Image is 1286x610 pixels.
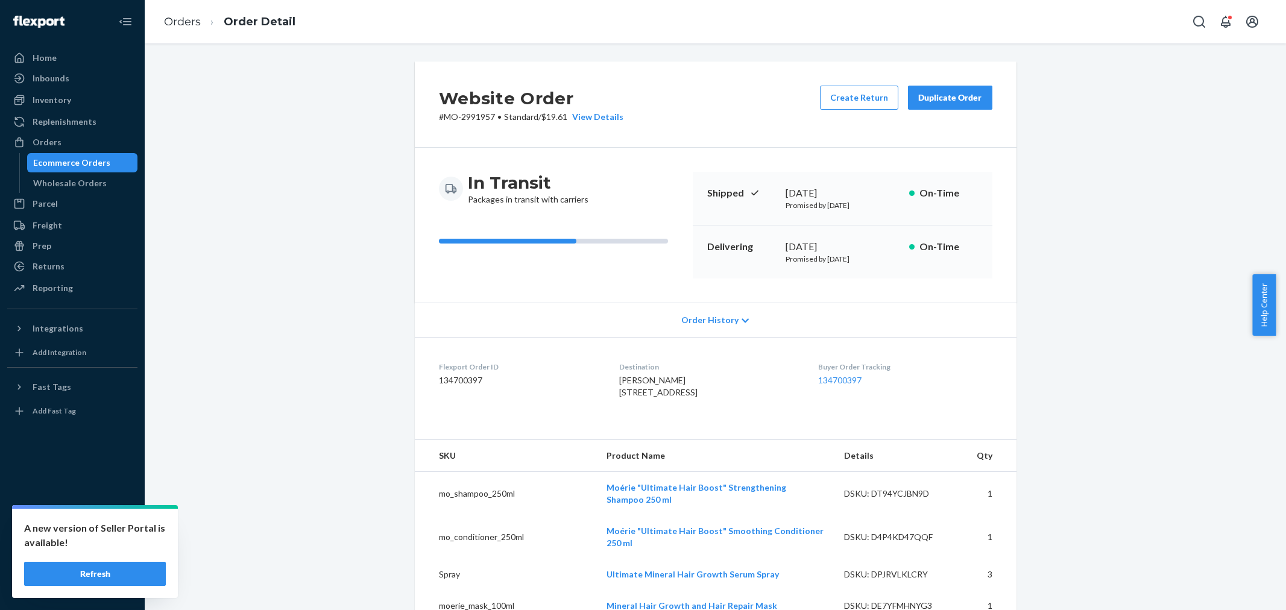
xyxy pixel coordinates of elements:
[707,186,776,200] p: Shipped
[7,257,137,276] a: Returns
[7,377,137,397] button: Fast Tags
[1240,10,1264,34] button: Open account menu
[786,240,900,254] div: [DATE]
[439,86,623,111] h2: Website Order
[33,240,51,252] div: Prep
[818,362,992,372] dt: Buyer Order Tracking
[415,440,597,472] th: SKU
[33,282,73,294] div: Reporting
[919,186,978,200] p: On-Time
[7,216,137,235] a: Freight
[844,531,957,543] div: DSKU: D4P4KD47QQF
[7,556,137,575] a: Help Center
[7,515,137,534] a: Settings
[415,472,597,516] td: mo_shampoo_250ml
[786,186,900,200] div: [DATE]
[844,568,957,580] div: DSKU: DPJRVLKLCRY
[7,576,137,596] button: Give Feedback
[7,319,137,338] button: Integrations
[7,401,137,421] a: Add Fast Tag
[7,236,137,256] a: Prep
[597,440,834,472] th: Product Name
[1214,10,1238,34] button: Open notifications
[33,177,107,189] div: Wholesale Orders
[468,172,588,193] h3: In Transit
[967,440,1017,472] th: Qty
[967,472,1017,516] td: 1
[707,240,776,254] p: Delivering
[7,112,137,131] a: Replenishments
[439,362,600,372] dt: Flexport Order ID
[7,69,137,88] a: Inbounds
[818,375,862,385] a: 134700397
[33,52,57,64] div: Home
[24,521,166,550] p: A new version of Seller Portal is available!
[439,374,600,386] dd: 134700397
[439,111,623,123] p: # MO-2991957 / $19.61
[607,526,824,548] a: Moérie "Ultimate Hair Boost" Smoothing Conditioner 250 ml
[1187,10,1211,34] button: Open Search Box
[504,112,538,122] span: Standard
[33,157,110,169] div: Ecommerce Orders
[415,559,597,590] td: Spray
[154,4,305,40] ol: breadcrumbs
[786,254,900,264] p: Promised by [DATE]
[967,515,1017,559] td: 1
[619,375,698,397] span: [PERSON_NAME] [STREET_ADDRESS]
[607,569,779,579] a: Ultimate Mineral Hair Growth Serum Spray
[33,219,62,231] div: Freight
[834,440,967,472] th: Details
[967,559,1017,590] td: 3
[33,347,86,357] div: Add Integration
[415,515,597,559] td: mo_conditioner_250ml
[918,92,982,104] div: Duplicate Order
[33,116,96,128] div: Replenishments
[33,94,71,106] div: Inventory
[7,133,137,152] a: Orders
[1252,274,1276,336] button: Help Center
[33,260,65,272] div: Returns
[7,278,137,298] a: Reporting
[908,86,992,110] button: Duplicate Order
[164,15,201,28] a: Orders
[607,482,786,505] a: Moérie "Ultimate Hair Boost" Strengthening Shampoo 250 ml
[33,406,76,416] div: Add Fast Tag
[13,16,65,28] img: Flexport logo
[820,86,898,110] button: Create Return
[468,172,588,206] div: Packages in transit with carriers
[619,362,799,372] dt: Destination
[33,136,61,148] div: Orders
[7,48,137,68] a: Home
[33,322,83,335] div: Integrations
[7,194,137,213] a: Parcel
[7,343,137,362] a: Add Integration
[497,112,502,122] span: •
[681,314,739,326] span: Order History
[27,174,138,193] a: Wholesale Orders
[113,10,137,34] button: Close Navigation
[33,198,58,210] div: Parcel
[33,72,69,84] div: Inbounds
[844,488,957,500] div: DSKU: DT94YCJBN9D
[7,535,137,555] a: Talk to Support
[7,90,137,110] a: Inventory
[224,15,295,28] a: Order Detail
[786,200,900,210] p: Promised by [DATE]
[919,240,978,254] p: On-Time
[24,562,166,586] button: Refresh
[567,111,623,123] button: View Details
[33,381,71,393] div: Fast Tags
[27,153,138,172] a: Ecommerce Orders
